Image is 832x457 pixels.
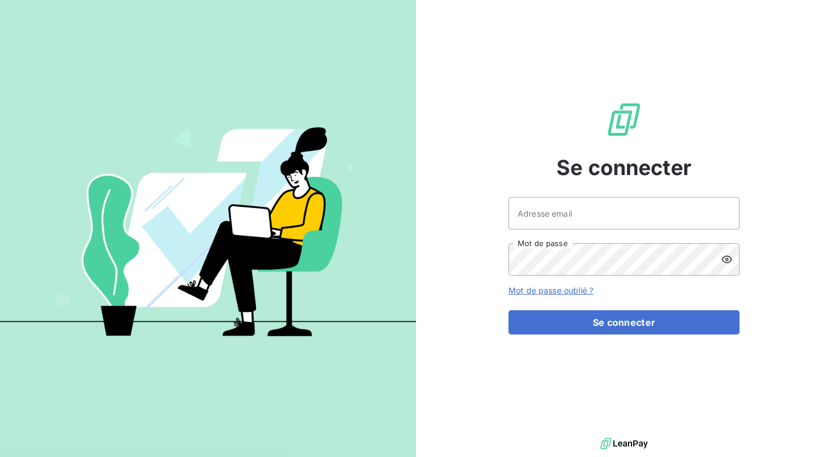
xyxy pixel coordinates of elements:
[508,285,593,295] a: Mot de passe oublié ?
[600,435,648,452] img: logo
[508,310,740,335] button: Se connecter
[508,197,740,229] input: placeholder
[556,152,692,183] span: Se connecter
[606,101,642,138] img: Logo LeanPay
